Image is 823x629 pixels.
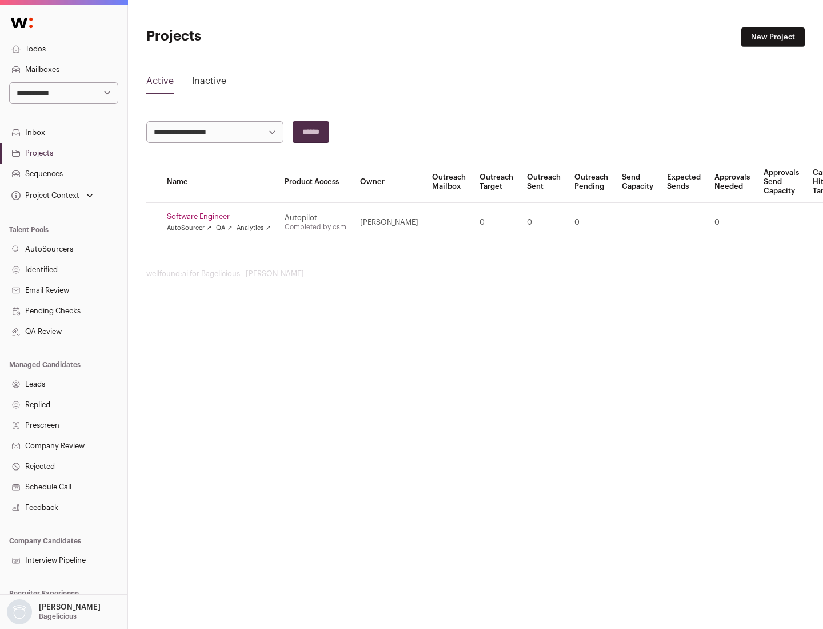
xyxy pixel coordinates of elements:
[237,224,270,233] a: Analytics ↗
[285,224,346,230] a: Completed by csm
[285,213,346,222] div: Autopilot
[425,161,473,203] th: Outreach Mailbox
[216,224,232,233] a: QA ↗
[353,203,425,242] td: [PERSON_NAME]
[5,11,39,34] img: Wellfound
[39,612,77,621] p: Bagelicious
[568,203,615,242] td: 0
[5,599,103,624] button: Open dropdown
[167,212,271,221] a: Software Engineer
[473,203,520,242] td: 0
[192,74,226,93] a: Inactive
[278,161,353,203] th: Product Access
[708,203,757,242] td: 0
[146,27,366,46] h1: Projects
[520,203,568,242] td: 0
[615,161,660,203] th: Send Capacity
[568,161,615,203] th: Outreach Pending
[7,599,32,624] img: nopic.png
[146,269,805,278] footer: wellfound:ai for Bagelicious - [PERSON_NAME]
[708,161,757,203] th: Approvals Needed
[146,74,174,93] a: Active
[660,161,708,203] th: Expected Sends
[9,188,95,204] button: Open dropdown
[741,27,805,47] a: New Project
[167,224,211,233] a: AutoSourcer ↗
[39,603,101,612] p: [PERSON_NAME]
[757,161,806,203] th: Approvals Send Capacity
[520,161,568,203] th: Outreach Sent
[353,161,425,203] th: Owner
[9,191,79,200] div: Project Context
[160,161,278,203] th: Name
[473,161,520,203] th: Outreach Target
